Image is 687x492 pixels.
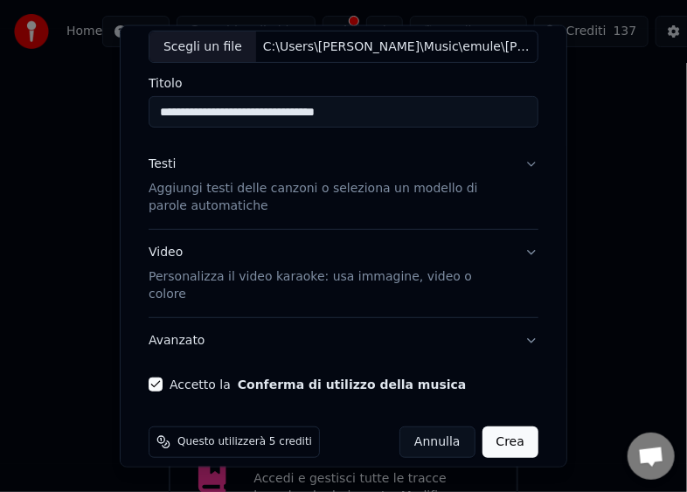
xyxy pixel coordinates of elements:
div: Video [149,244,510,303]
button: Avanzato [149,318,538,364]
span: Questo utilizzerà 5 crediti [177,435,312,449]
button: TestiAggiungi testi delle canzoni o seleziona un modello di parole automatiche [149,142,538,229]
button: Accetto la [238,378,467,391]
label: Accetto la [170,378,466,391]
button: Crea [482,426,538,458]
div: Scegli un file [149,31,256,62]
div: C:\Users\[PERSON_NAME]\Music\emule\[PERSON_NAME] - Con il nastro rosa.[MEDICAL_DATA] [256,38,538,55]
label: Titolo [149,77,538,89]
button: Annulla [399,426,475,458]
p: Aggiungi testi delle canzoni o seleziona un modello di parole automatiche [149,180,510,215]
p: Personalizza il video karaoke: usa immagine, video o colore [149,268,510,303]
div: Testi [149,156,176,173]
button: VideoPersonalizza il video karaoke: usa immagine, video o colore [149,230,538,317]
